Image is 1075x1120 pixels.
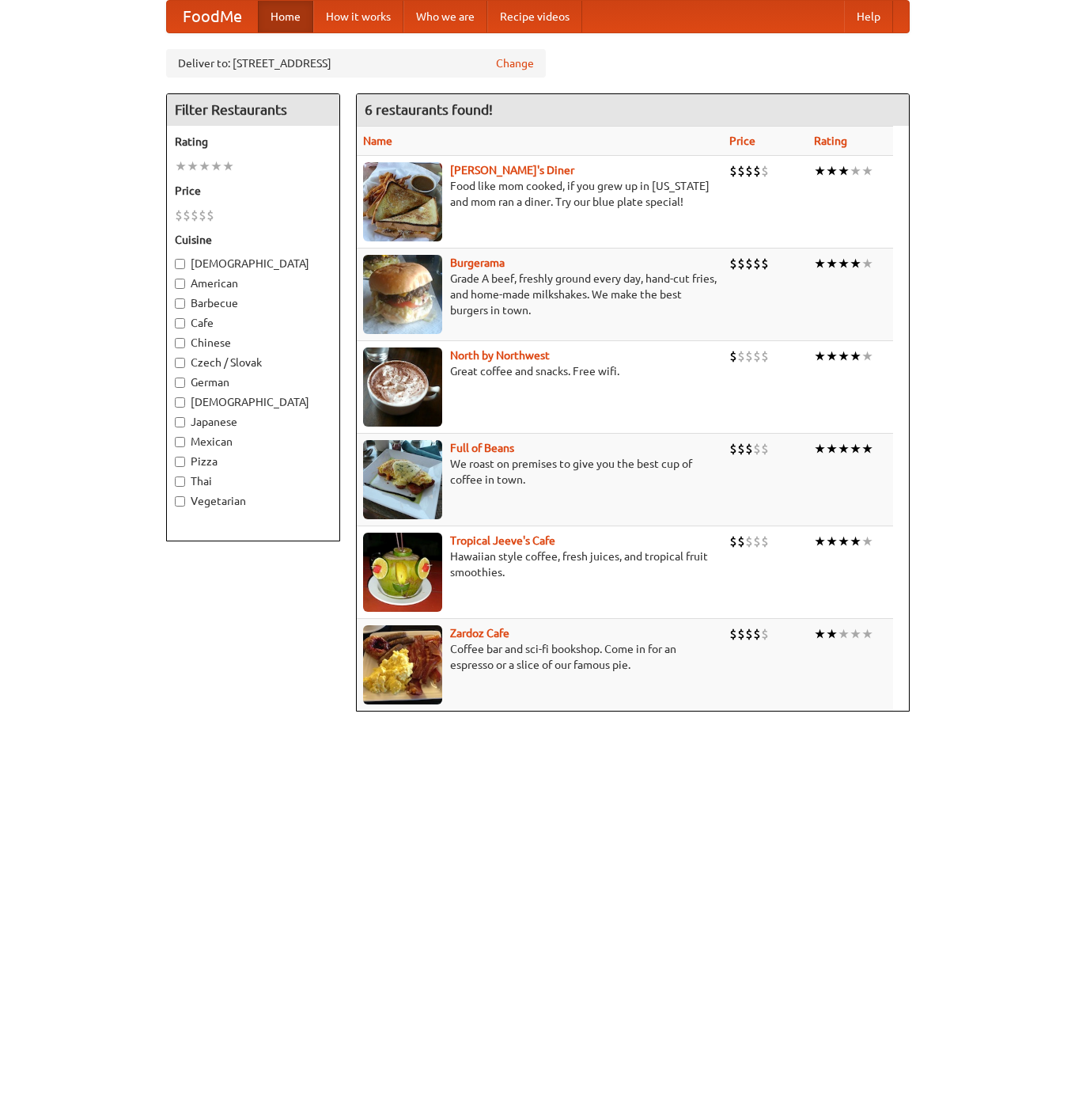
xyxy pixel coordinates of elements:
[258,1,313,32] a: Home
[745,162,753,180] li: $
[729,162,737,180] li: $
[753,625,761,643] li: $
[175,158,187,175] li: ★
[175,378,185,388] input: German
[363,549,717,580] p: Hawaiian style coffee, fresh juices, and tropical fruit smoothies.
[175,315,331,331] label: Cafe
[363,162,442,241] img: sallys.jpg
[729,347,737,365] li: $
[210,158,222,175] li: ★
[850,533,861,550] li: ★
[487,1,582,32] a: Recipe videos
[826,255,838,272] li: ★
[850,347,861,365] li: ★
[745,625,753,643] li: $
[175,279,185,289] input: American
[313,1,403,32] a: How it works
[737,533,745,550] li: $
[175,358,185,368] input: Czech / Slovak
[814,255,826,272] li: ★
[729,533,737,550] li: $
[729,625,737,643] li: $
[175,417,185,427] input: Japanese
[861,347,873,365] li: ★
[175,335,331,351] label: Chinese
[826,347,838,365] li: ★
[199,158,210,175] li: ★
[175,259,185,269] input: [DEMOGRAPHIC_DATA]
[861,162,873,180] li: ★
[753,533,761,550] li: $
[363,255,442,334] img: burgerama.jpg
[363,533,442,612] img: jeeves.jpg
[175,232,331,248] h5: Cuisine
[175,394,331,410] label: [DEMOGRAPHIC_DATA]
[450,534,555,547] a: Tropical Jeeve's Cafe
[175,457,185,467] input: Pizza
[850,625,861,643] li: ★
[814,135,847,147] a: Rating
[826,440,838,457] li: ★
[814,533,826,550] li: ★
[753,255,761,272] li: $
[745,255,753,272] li: $
[838,162,850,180] li: ★
[363,347,442,427] img: north.jpg
[838,440,850,457] li: ★
[175,473,331,489] label: Thai
[175,275,331,291] label: American
[175,496,185,507] input: Vegetarian
[850,440,861,457] li: ★
[826,533,838,550] li: ★
[206,207,214,224] li: $
[175,183,331,199] h5: Price
[199,207,206,224] li: $
[363,440,442,519] img: beans.jpg
[175,493,331,509] label: Vegetarian
[175,397,185,408] input: [DEMOGRAPHIC_DATA]
[753,440,761,457] li: $
[761,162,769,180] li: $
[496,55,534,71] a: Change
[745,347,753,365] li: $
[861,440,873,457] li: ★
[191,207,199,224] li: $
[737,255,745,272] li: $
[737,162,745,180] li: $
[826,625,838,643] li: ★
[363,363,717,379] p: Great coffee and snacks. Free wifi.
[183,207,191,224] li: $
[450,256,505,269] a: Burgerama
[737,347,745,365] li: $
[450,164,574,177] a: [PERSON_NAME]'s Diner
[826,162,838,180] li: ★
[729,255,737,272] li: $
[838,255,850,272] li: ★
[363,625,442,704] img: zardoz.jpg
[365,102,493,117] ng-pluralize: 6 restaurants found!
[838,625,850,643] li: ★
[761,255,769,272] li: $
[745,533,753,550] li: $
[175,338,185,348] input: Chinese
[737,440,745,457] li: $
[761,533,769,550] li: $
[175,295,331,311] label: Barbecue
[167,1,258,32] a: FoodMe
[175,374,331,390] label: German
[861,533,873,550] li: ★
[166,49,546,78] div: Deliver to: [STREET_ADDRESS]
[363,641,717,673] p: Coffee bar and sci-fi bookshop. Come in for an espresso or a slice of our famous pie.
[450,442,514,454] a: Full of Beans
[814,440,826,457] li: ★
[850,255,861,272] li: ★
[844,1,893,32] a: Help
[838,533,850,550] li: ★
[175,476,185,487] input: Thai
[450,627,509,640] a: Zardoz Cafe
[167,94,339,126] h4: Filter Restaurants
